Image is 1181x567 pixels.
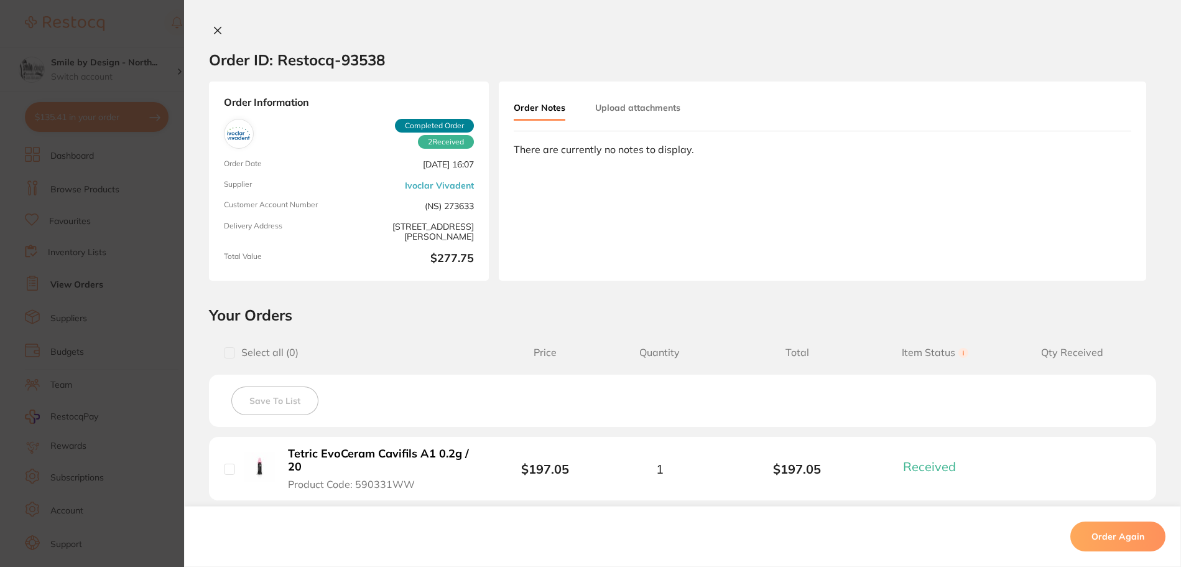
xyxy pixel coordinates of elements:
[866,347,1004,358] span: Item Status
[1070,522,1165,551] button: Order Again
[354,159,474,170] span: [DATE] 16:07
[354,252,474,266] b: $277.75
[354,200,474,211] span: (NS) 273633
[288,448,477,473] b: Tetric EvoCeram Cavifils A1 0.2g / 20
[418,135,474,149] span: Received
[405,180,474,190] a: Ivoclar Vivadent
[288,479,415,490] span: Product Code: 590331WW
[227,122,251,146] img: Ivoclar Vivadent
[521,461,569,477] b: $197.05
[514,144,1131,155] div: There are currently no notes to display.
[903,459,956,474] span: Received
[224,159,344,170] span: Order Date
[728,347,866,358] span: Total
[224,200,344,211] span: Customer Account Number
[728,462,866,476] b: $197.05
[224,180,344,190] span: Supplier
[656,462,664,476] span: 1
[899,459,971,474] button: Received
[499,347,591,358] span: Price
[1004,347,1141,358] span: Qty Received
[224,222,344,242] span: Delivery Address
[224,252,344,266] span: Total Value
[235,347,299,358] span: Select all ( 0 )
[595,96,680,119] button: Upload attachments
[224,96,474,109] strong: Order Information
[231,387,318,415] button: Save To List
[591,347,728,358] span: Quantity
[284,447,481,490] button: Tetric EvoCeram Cavifils A1 0.2g / 20 Product Code: 590331WW
[244,452,275,483] img: Tetric EvoCeram Cavifils A1 0.2g / 20
[354,222,474,242] span: [STREET_ADDRESS][PERSON_NAME]
[209,306,1156,324] h2: Your Orders
[209,50,385,69] h2: Order ID: Restocq- 93538
[395,119,474,133] span: Completed Order
[514,96,565,121] button: Order Notes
